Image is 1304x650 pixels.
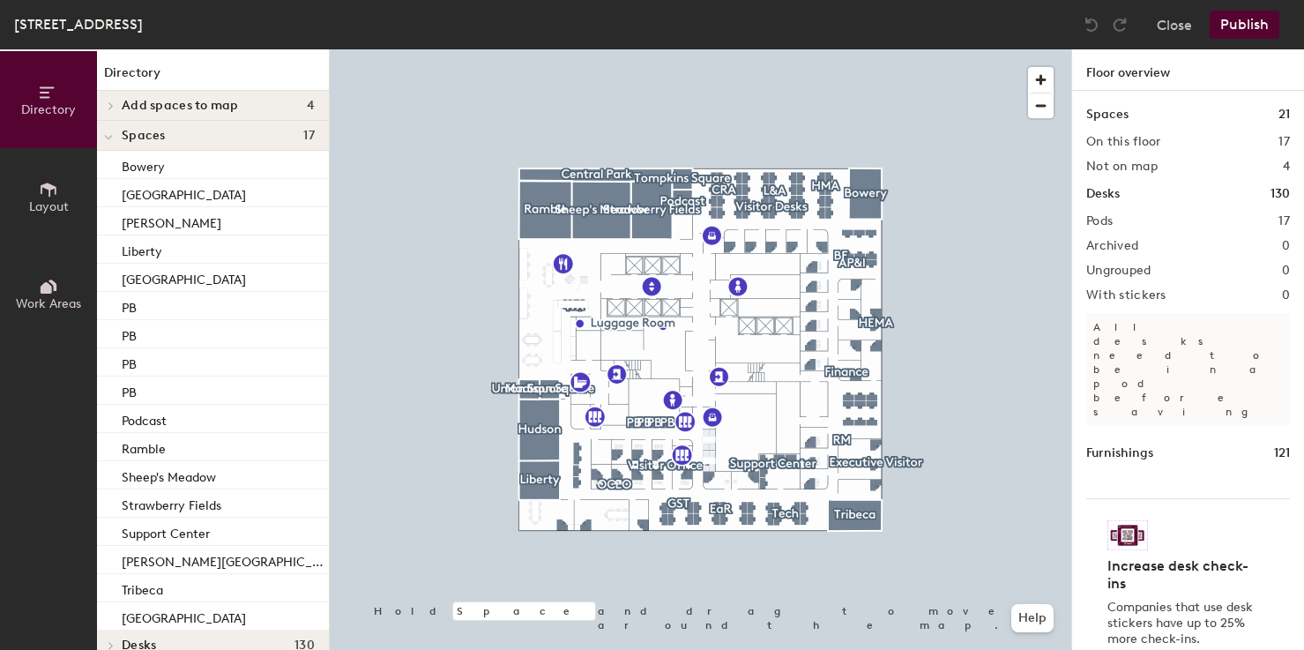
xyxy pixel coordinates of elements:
[21,102,76,117] span: Directory
[122,211,221,231] p: [PERSON_NAME]
[16,296,81,311] span: Work Areas
[1111,16,1129,34] img: Redo
[122,99,239,113] span: Add spaces to map
[122,578,163,598] p: Tribeca
[1282,288,1290,303] h2: 0
[1086,184,1120,204] h1: Desks
[122,493,221,513] p: Strawberry Fields
[122,408,167,429] p: Podcast
[122,295,137,316] p: PB
[1282,264,1290,278] h2: 0
[122,324,137,344] p: PB
[1210,11,1279,39] button: Publish
[29,199,69,214] span: Layout
[1282,239,1290,253] h2: 0
[1278,105,1290,124] h1: 21
[14,13,143,35] div: [STREET_ADDRESS]
[1086,239,1138,253] h2: Archived
[122,239,162,259] p: Liberty
[122,549,325,570] p: [PERSON_NAME][GEOGRAPHIC_DATA]
[1107,520,1148,550] img: Sticker logo
[122,183,246,203] p: [GEOGRAPHIC_DATA]
[1107,557,1258,593] h4: Increase desk check-ins
[122,267,246,288] p: [GEOGRAPHIC_DATA]
[122,352,137,372] p: PB
[1086,160,1158,174] h2: Not on map
[1086,105,1129,124] h1: Spaces
[122,521,210,542] p: Support Center
[122,380,137,400] p: PB
[1274,444,1290,463] h1: 121
[1278,214,1290,228] h2: 17
[1083,16,1100,34] img: Undo
[1157,11,1192,39] button: Close
[1107,600,1258,647] p: Companies that use desk stickers have up to 25% more check-ins.
[1283,160,1290,174] h2: 4
[307,99,315,113] span: 4
[122,606,246,626] p: [GEOGRAPHIC_DATA]
[303,129,315,143] span: 17
[1011,604,1054,632] button: Help
[122,437,166,457] p: Ramble
[1278,135,1290,149] h2: 17
[1086,313,1290,426] p: All desks need to be in a pod before saving
[1086,288,1166,303] h2: With stickers
[1086,135,1161,149] h2: On this floor
[122,129,166,143] span: Spaces
[1086,444,1153,463] h1: Furnishings
[1086,214,1113,228] h2: Pods
[1086,264,1151,278] h2: Ungrouped
[1072,49,1304,91] h1: Floor overview
[122,465,216,485] p: Sheep's Meadow
[1270,184,1290,204] h1: 130
[97,64,329,91] h1: Directory
[122,154,165,175] p: Bowery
